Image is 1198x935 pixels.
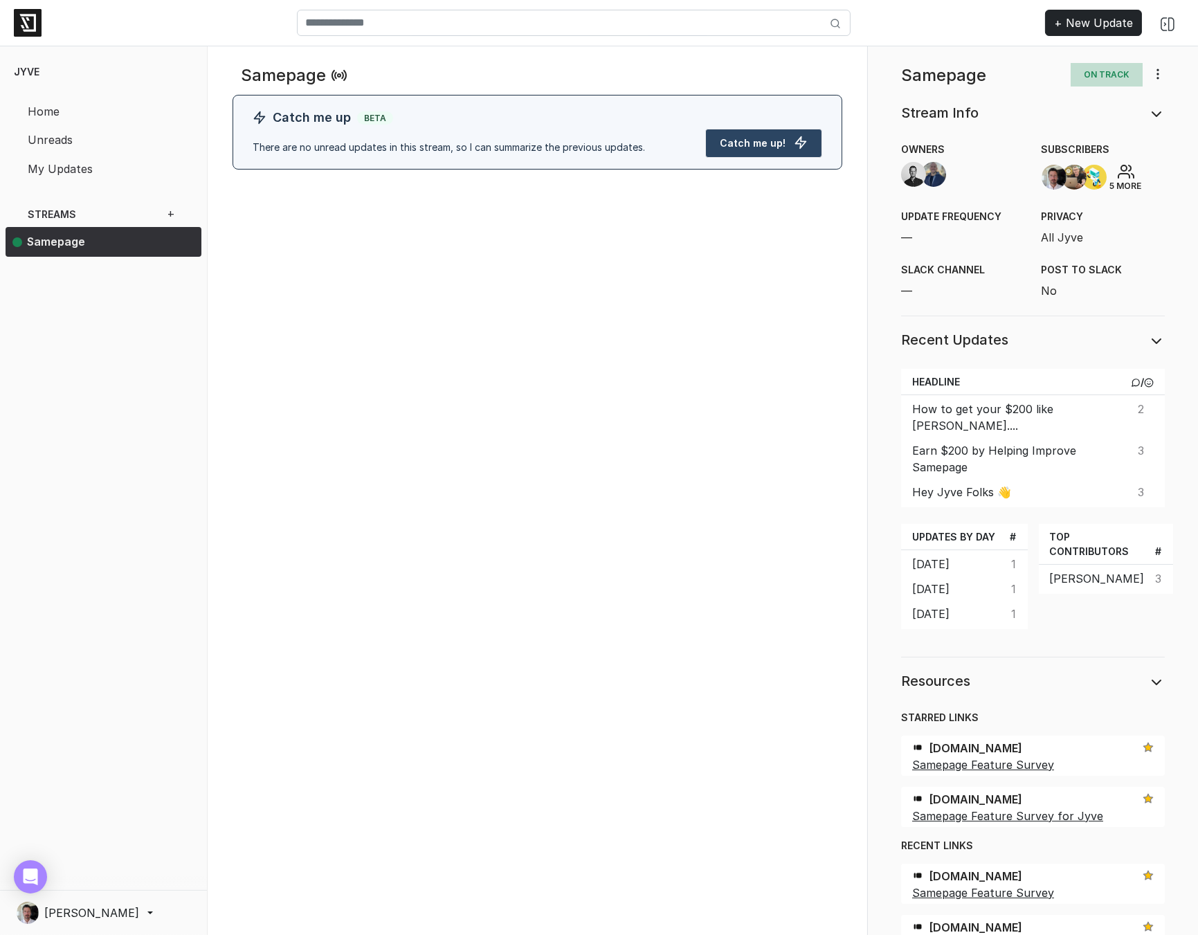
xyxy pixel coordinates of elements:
h5: Resources [901,674,1132,688]
td: [DATE] [901,600,1004,629]
img: Paul Wicker [1042,165,1067,190]
td: 2 [1125,394,1165,437]
img: Corey Manicone [901,162,926,187]
div: All Jyve [1033,209,1174,246]
td: [PERSON_NAME] [1039,564,1150,594]
img: 54dfd131-550a-4eab-a773-f92eef792096 [912,742,923,753]
td: How to get your $200 like [PERSON_NAME].... [901,394,1125,437]
span: Samepage [12,233,159,251]
h4: Samepage [241,63,326,84]
td: 1 [1004,575,1027,600]
h4: Samepage [901,63,1054,84]
img: FROILAN BERATIO [1062,165,1087,190]
span: Jyve [14,66,39,78]
span: [PERSON_NAME] [44,905,139,921]
th: Updates by Day [901,524,1004,550]
img: 96edba0b-7445-4df4-b44c-39edcf4f8203 [912,921,923,932]
span: [DOMAIN_NAME] [929,920,1022,934]
a: Samepage [6,227,190,257]
span: My Updates [28,161,159,177]
div: — [893,262,1033,299]
a: + [152,199,190,227]
div: — [893,209,1033,246]
th: / [1125,369,1165,395]
span: Slack Channel [901,262,1025,277]
img: Travis Bedoya [921,162,946,187]
span: Beta [357,111,393,125]
div: No [1033,262,1174,299]
div: Open Intercom Messenger [14,860,47,893]
td: [DATE] [901,550,1004,575]
button: Catch me up! [705,129,822,158]
th: # [1150,524,1173,565]
span: Owners [901,142,1025,156]
a: Read new updates [331,70,347,84]
img: Paul Wicker [17,902,39,924]
img: 54dfd131-550a-4eab-a773-f92eef792096 [912,870,923,881]
a: [PERSON_NAME] [17,902,190,924]
span: [DOMAIN_NAME] [929,869,1022,883]
span: Samepage [27,235,85,248]
th: Top Contributors [1039,524,1150,565]
h5: Stream Info [901,106,1132,120]
img: logo-6ba331977e59facfbff2947a2e854c94a5e6b03243a11af005d3916e8cc67d17.png [14,9,42,37]
img: 96edba0b-7445-4df4-b44c-39edcf4f8203 [912,793,923,804]
td: 1 [1004,600,1027,629]
span: Privacy [1042,209,1165,224]
span: Starred Links [901,710,1165,725]
span: Post to Slack [1042,262,1165,277]
td: 1 [1004,550,1027,575]
a: My Updates [17,154,190,183]
div: There are no unread updates in this stream, so I can summarize the previous updates. [244,140,697,158]
td: 3 [1125,478,1165,507]
span: [DOMAIN_NAME] [929,792,1022,806]
span: + [163,206,179,221]
span: Unreads [28,131,159,148]
a: Samepage Feature Survey for Jyve [912,809,1103,823]
a: Unreads [17,125,190,154]
span: [DOMAIN_NAME] [929,741,1022,755]
td: Earn $200 by Helping Improve Samepage [901,437,1125,478]
span: Recent Links [901,838,1165,853]
td: Hey Jyve Folks 👋 [901,478,1125,507]
td: [DATE] [901,575,1004,600]
span: Home [28,103,159,120]
td: 3 [1125,437,1165,478]
td: 3 [1150,564,1173,594]
th: Headline [901,369,1125,395]
a: + New Update [1045,10,1142,36]
div: 5 MORE [1110,180,1142,192]
span: Catch me up [273,110,351,125]
span: Subscribers [1042,142,1165,156]
a: Samepage Feature Survey [912,758,1054,772]
a: Samepage Feature Survey [912,886,1054,900]
h5: Recent Updates [901,333,1132,347]
a: Streams [17,199,148,227]
span: Catch me up! [720,137,786,149]
img: Jirah Bobadilla [1082,165,1107,190]
span: Streams [28,207,137,221]
span: On Track [1071,63,1143,87]
a: Home [17,96,190,125]
th: # [1004,524,1027,550]
span: Update Frequency [901,209,1025,224]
